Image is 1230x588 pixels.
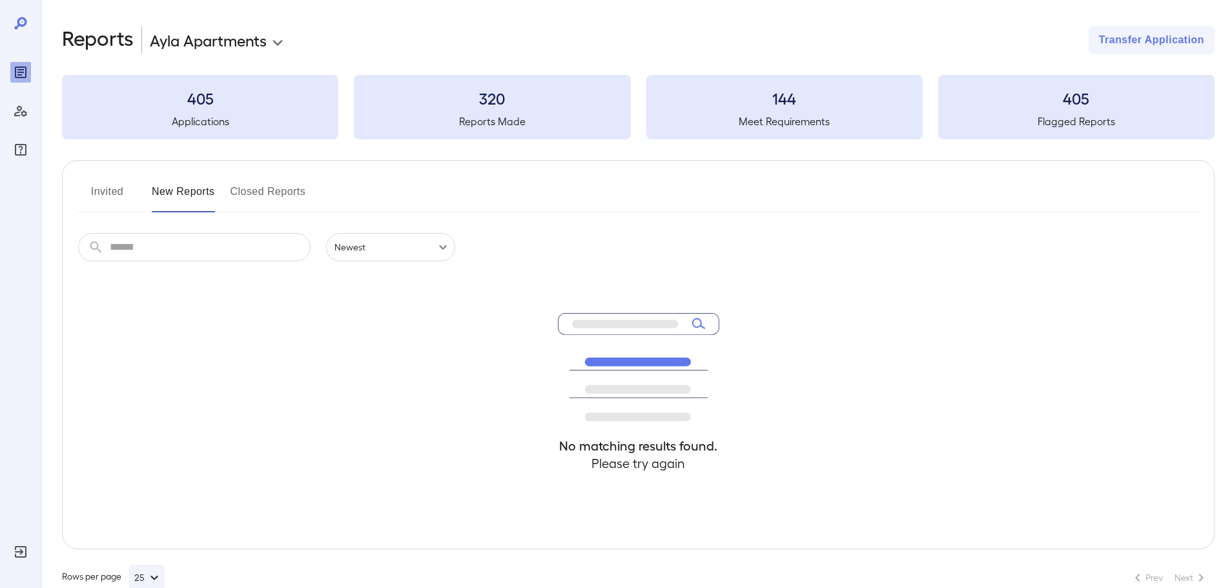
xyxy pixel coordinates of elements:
div: Manage Users [10,101,31,121]
h3: 320 [354,88,630,108]
h5: Applications [62,114,338,129]
h3: 144 [646,88,923,108]
h4: No matching results found. [558,437,719,454]
summary: 405Applications320Reports Made144Meet Requirements405Flagged Reports [62,75,1215,139]
button: New Reports [152,181,215,212]
h5: Meet Requirements [646,114,923,129]
button: Invited [78,181,136,212]
h3: 405 [62,88,338,108]
h5: Reports Made [354,114,630,129]
h5: Flagged Reports [938,114,1215,129]
div: Log Out [10,542,31,562]
h4: Please try again [558,454,719,472]
button: Closed Reports [231,181,306,212]
h2: Reports [62,26,134,54]
div: Reports [10,62,31,83]
div: FAQ [10,139,31,160]
nav: pagination navigation [1124,567,1215,588]
h3: 405 [938,88,1215,108]
button: Transfer Application [1089,26,1215,54]
p: Ayla Apartments [150,30,267,50]
div: Newest [326,233,455,261]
